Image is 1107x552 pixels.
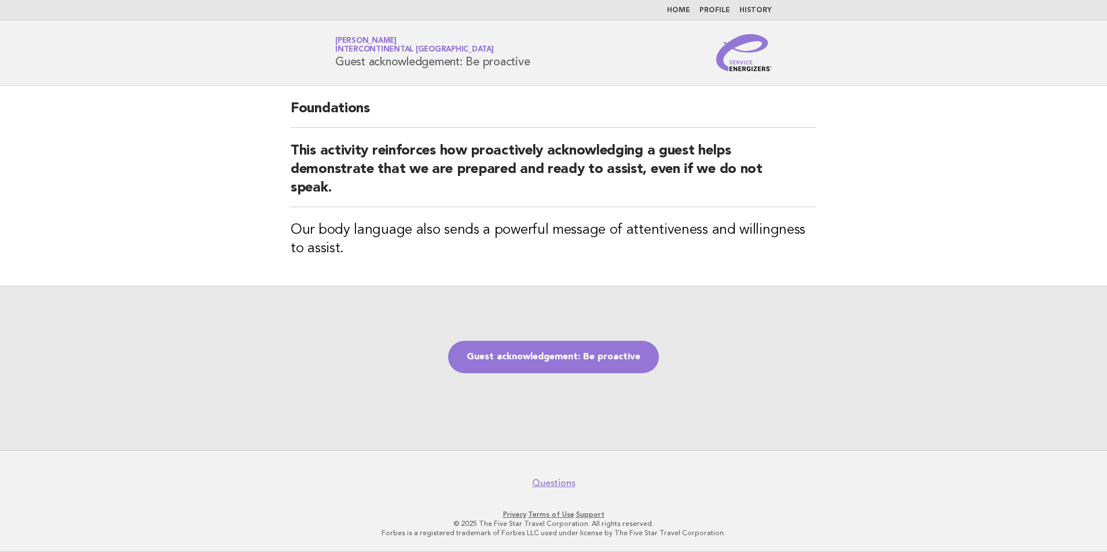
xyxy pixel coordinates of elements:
a: Home [667,7,690,14]
h2: This activity reinforces how proactively acknowledging a guest helps demonstrate that we are prep... [291,142,816,207]
p: Forbes is a registered trademark of Forbes LLC used under license by The Five Star Travel Corpora... [199,528,908,538]
img: Service Energizers [716,34,772,71]
a: Questions [532,477,576,489]
a: Guest acknowledgement: Be proactive [448,341,659,373]
p: · · [199,510,908,519]
span: InterContinental [GEOGRAPHIC_DATA] [335,46,494,54]
a: Support [576,510,604,518]
a: Privacy [503,510,526,518]
a: Profile [699,7,730,14]
p: © 2025 The Five Star Travel Corporation. All rights reserved. [199,519,908,528]
a: [PERSON_NAME]InterContinental [GEOGRAPHIC_DATA] [335,37,494,53]
h3: Our body language also sends a powerful message of attentiveness and willingness to assist. [291,221,816,258]
a: Terms of Use [528,510,574,518]
h2: Foundations [291,100,816,128]
h1: Guest acknowledgement: Be proactive [335,38,530,68]
a: History [739,7,772,14]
